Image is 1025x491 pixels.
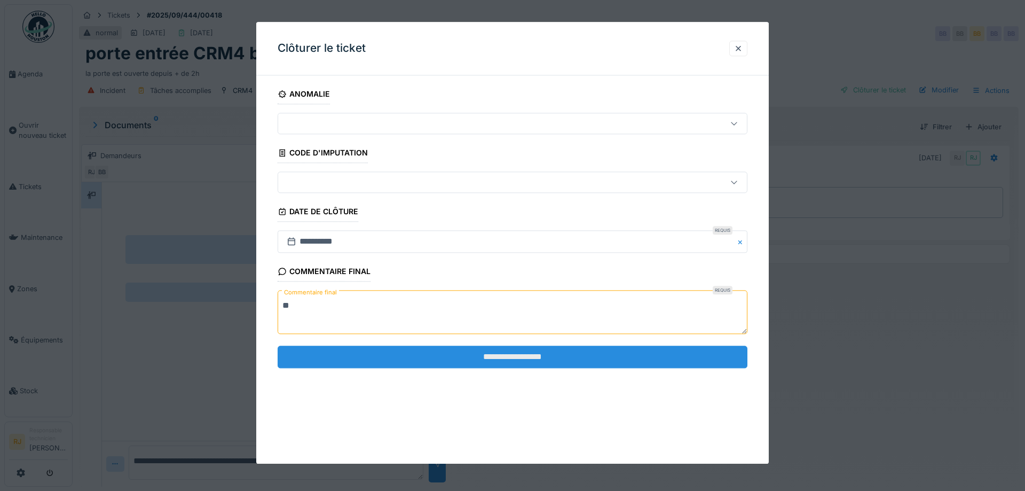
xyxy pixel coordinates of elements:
div: Commentaire final [278,264,370,282]
h3: Clôturer le ticket [278,42,366,55]
div: Requis [713,286,732,295]
button: Close [736,231,747,253]
div: Anomalie [278,86,330,104]
div: Code d'imputation [278,145,368,163]
label: Commentaire final [282,286,339,300]
div: Requis [713,227,732,235]
div: Date de clôture [278,204,358,222]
